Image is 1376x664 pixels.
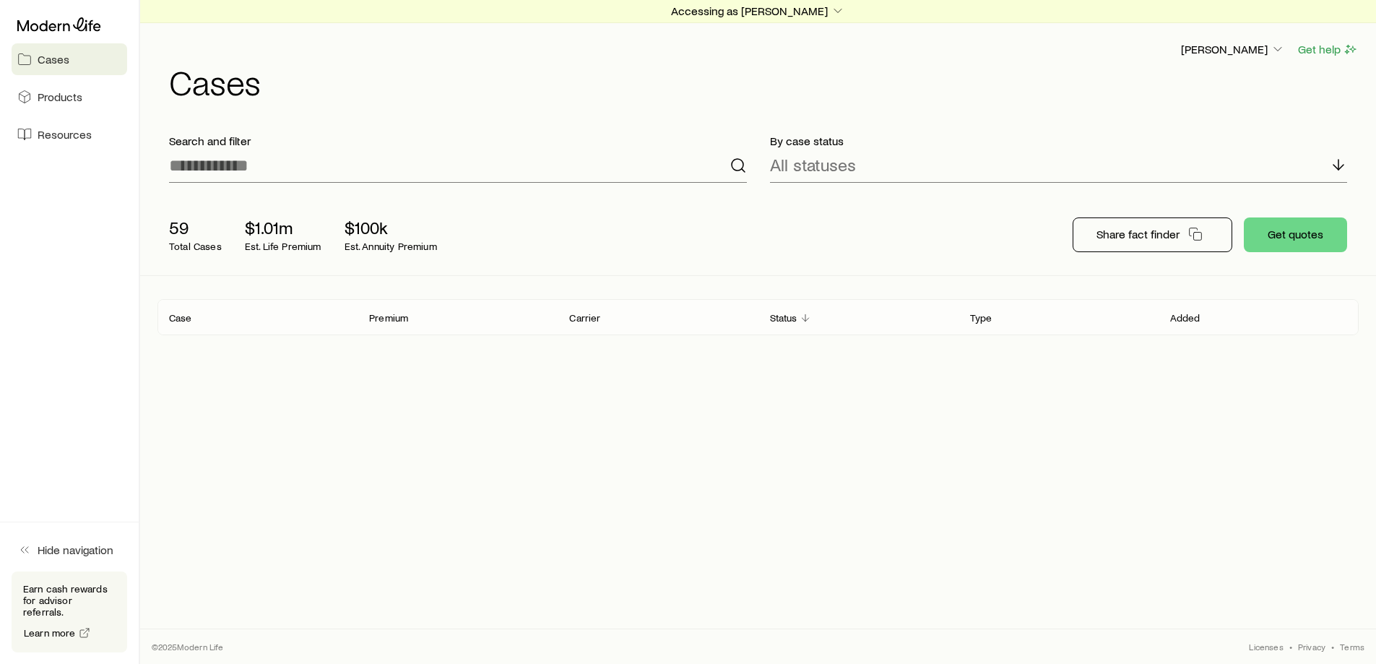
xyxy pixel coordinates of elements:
[152,641,224,652] p: © 2025 Modern Life
[38,127,92,142] span: Resources
[345,217,437,238] p: $100k
[24,628,76,638] span: Learn more
[1073,217,1232,252] button: Share fact finder
[38,52,69,66] span: Cases
[12,118,127,150] a: Resources
[1249,641,1283,652] a: Licenses
[169,64,1359,99] h1: Cases
[245,241,321,252] p: Est. Life Premium
[12,43,127,75] a: Cases
[38,543,113,557] span: Hide navigation
[23,583,116,618] p: Earn cash rewards for advisor referrals.
[12,572,127,652] div: Earn cash rewards for advisor referrals.Learn more
[169,241,222,252] p: Total Cases
[169,134,747,148] p: Search and filter
[157,299,1359,335] div: Client cases
[770,155,856,175] p: All statuses
[245,217,321,238] p: $1.01m
[1331,641,1334,652] span: •
[345,241,437,252] p: Est. Annuity Premium
[770,312,797,324] p: Status
[169,217,222,238] p: 59
[1180,41,1286,59] button: [PERSON_NAME]
[12,81,127,113] a: Products
[1298,641,1325,652] a: Privacy
[671,4,845,18] p: Accessing as [PERSON_NAME]
[38,90,82,104] span: Products
[1289,641,1292,652] span: •
[1297,41,1359,58] button: Get help
[169,312,192,324] p: Case
[1170,312,1200,324] p: Added
[1340,641,1364,652] a: Terms
[770,134,1348,148] p: By case status
[1181,42,1285,56] p: [PERSON_NAME]
[970,312,992,324] p: Type
[569,312,600,324] p: Carrier
[12,534,127,566] button: Hide navigation
[369,312,408,324] p: Premium
[1244,217,1347,252] button: Get quotes
[1096,227,1180,241] p: Share fact finder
